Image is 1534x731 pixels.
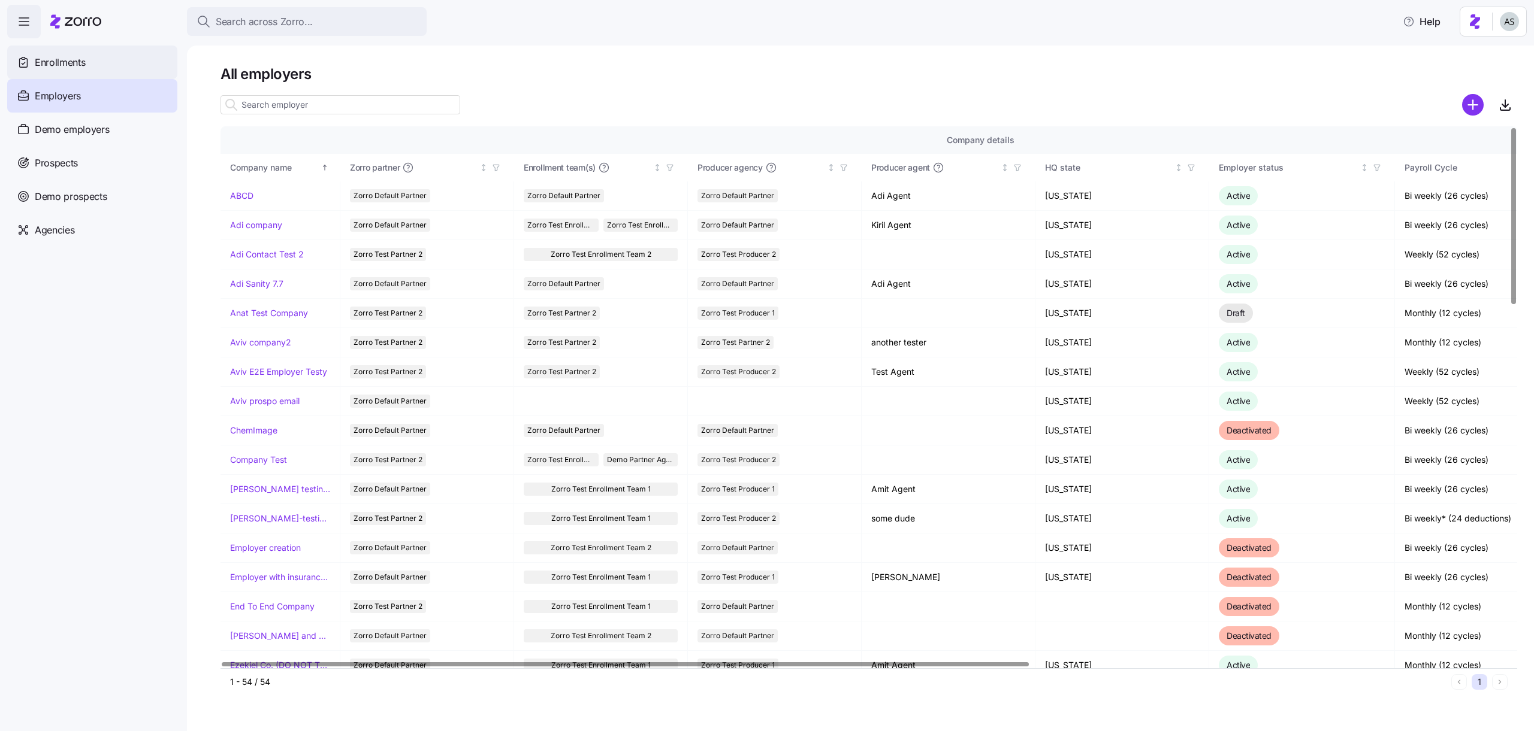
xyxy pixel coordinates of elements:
span: Active [1227,660,1250,670]
td: [US_STATE] [1035,651,1209,680]
span: Active [1227,513,1250,523]
a: Aviv company2 [230,336,291,348]
button: Search across Zorro... [187,7,427,36]
td: Amit Agent [862,651,1035,680]
a: Aviv E2E Employer Testy [230,366,327,378]
span: Active [1227,190,1250,201]
span: Zorro Default Partner [701,600,774,613]
a: ChemImage [230,424,277,436]
span: Zorro Test Enrollment Team 1 [551,659,651,672]
div: Not sorted [1360,163,1369,172]
td: [US_STATE] [1035,240,1209,269]
span: Zorro Default Partner [354,219,427,232]
span: Zorro Default Partner [701,219,774,232]
span: Help [1403,14,1441,29]
a: Company Test [230,454,287,466]
div: Not sorted [653,163,662,172]
span: Zorro Test Partner 2 [354,336,422,349]
span: Zorro Test Partner 2 [527,307,596,320]
span: Zorro Test Producer 2 [701,512,776,525]
span: Producer agency [697,162,763,174]
a: Agencies [7,213,177,247]
input: Search employer [221,95,460,114]
div: HQ state [1045,161,1172,174]
td: [US_STATE] [1035,181,1209,211]
span: Zorro Test Enrollment Team 1 [607,219,675,232]
span: Zorro Test Enrollment Team 2 [527,219,595,232]
span: Zorro Test Partner 2 [527,336,596,349]
button: Next page [1492,674,1508,690]
span: Zorro Test Producer 2 [701,365,776,378]
span: Zorro Default Partner [527,424,600,437]
span: Zorro Test Enrollment Team 2 [551,248,651,261]
span: Demo employers [35,122,110,137]
span: Zorro Test Partner 2 [354,248,422,261]
div: Not sorted [479,163,488,172]
button: Previous page [1451,674,1467,690]
a: [PERSON_NAME] and ChemImage [230,630,330,642]
a: Adi Sanity 7.7 [230,278,283,290]
span: Zorro Test Producer 1 [701,571,775,584]
span: Zorro Test Partner 2 [354,307,422,320]
td: Amit Agent [862,475,1035,504]
span: Producer agent [871,162,930,174]
td: Kiril Agent [862,211,1035,240]
span: Zorro Test Producer 1 [701,659,775,672]
a: Employers [7,79,177,113]
span: Zorro Default Partner [354,541,427,554]
a: Anat Test Company [230,307,308,319]
h1: All employers [221,65,1517,83]
td: [US_STATE] [1035,504,1209,533]
span: Active [1227,396,1250,406]
span: Enrollments [35,55,85,70]
div: Sorted ascending [321,163,329,172]
td: [US_STATE] [1035,357,1209,387]
span: Zorro Test Enrollment Team 1 [551,571,651,584]
div: Not sorted [1001,163,1009,172]
a: Employer with insurance problems [230,571,330,583]
span: Zorro Test Enrollment Team 1 [551,483,651,496]
a: Employer creation [230,542,301,554]
span: Zorro Default Partner [701,424,774,437]
svg: add icon [1462,94,1484,116]
span: Zorro Test Partner 2 [527,365,596,378]
td: another tester [862,328,1035,357]
span: Zorro Default Partner [354,424,427,437]
td: [US_STATE] [1035,475,1209,504]
td: some dude [862,504,1035,533]
td: Adi Agent [862,269,1035,299]
span: Active [1227,220,1250,230]
span: Deactivated [1227,425,1272,435]
span: Zorro Test Partner 2 [354,600,422,613]
span: Zorro Test Partner 2 [354,365,422,378]
th: Zorro partnerNot sorted [340,154,514,181]
a: End To End Company [230,600,315,612]
span: Zorro Test Partner 2 [701,336,770,349]
span: Zorro Default Partner [354,629,427,642]
span: Active [1227,366,1250,377]
span: Active [1227,454,1250,465]
span: Zorro Default Partner [701,629,774,642]
span: Zorro Default Partner [527,189,600,202]
a: Prospects [7,146,177,180]
a: [PERSON_NAME] testing recording [230,483,330,495]
td: [US_STATE] [1035,533,1209,563]
th: Producer agencyNot sorted [688,154,862,181]
div: Company name [230,161,319,174]
td: [US_STATE] [1035,211,1209,240]
img: c4d3a52e2a848ea5f7eb308790fba1e4 [1500,12,1519,31]
span: Active [1227,484,1250,494]
span: Active [1227,337,1250,347]
div: Not sorted [1174,163,1183,172]
span: Zorro Test Producer 2 [701,248,776,261]
a: Aviv prospo email [230,395,300,407]
a: Demo employers [7,113,177,146]
span: Active [1227,249,1250,259]
span: Zorro Test Enrollment Team 1 [551,600,651,613]
td: [US_STATE] [1035,328,1209,357]
td: [US_STATE] [1035,387,1209,416]
div: Payroll Cycle [1405,161,1532,174]
a: Adi company [230,219,282,231]
span: Zorro Default Partner [354,571,427,584]
th: Employer statusNot sorted [1209,154,1395,181]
